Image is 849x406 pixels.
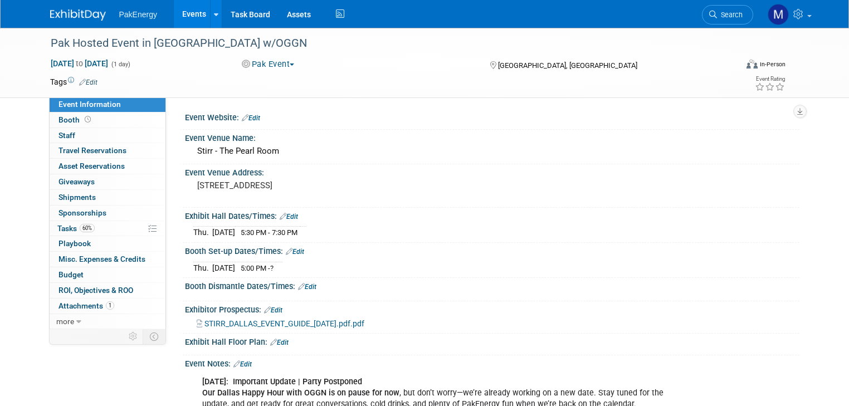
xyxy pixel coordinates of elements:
[50,267,165,282] a: Budget
[119,10,157,19] span: PakEnergy
[212,227,235,238] td: [DATE]
[241,228,297,237] span: 5:30 PM - 7:30 PM
[50,76,97,87] td: Tags
[58,208,106,217] span: Sponsorships
[185,164,799,178] div: Event Venue Address:
[58,286,133,295] span: ROI, Objectives & ROO
[58,270,84,279] span: Budget
[50,128,165,143] a: Staff
[82,115,93,124] span: Booth not reserved yet
[204,319,364,328] span: STIRR_DALLAS_EVENT_GUIDE_[DATE].pdf.pdf
[202,388,399,398] b: Our Dallas Happy Hour with OGGN is on pause for now
[50,143,165,158] a: Travel Reservations
[498,61,637,70] span: [GEOGRAPHIC_DATA], [GEOGRAPHIC_DATA]
[58,193,96,202] span: Shipments
[212,262,235,273] td: [DATE]
[50,97,165,112] a: Event Information
[50,174,165,189] a: Giveaways
[143,329,165,344] td: Toggle Event Tabs
[58,239,91,248] span: Playbook
[298,283,316,291] a: Edit
[185,355,799,370] div: Event Notes:
[58,162,125,170] span: Asset Reservations
[280,213,298,221] a: Edit
[50,159,165,174] a: Asset Reservations
[241,264,274,272] span: 5:00 PM -
[50,283,165,298] a: ROI, Objectives & ROO
[185,243,799,257] div: Booth Set-up Dates/Times:
[233,360,252,368] a: Edit
[50,236,165,251] a: Playbook
[202,377,362,387] b: [DATE]: Important Update | Party Postponed
[50,299,165,314] a: Attachments1
[74,59,85,68] span: to
[185,208,799,222] div: Exhibit Hall Dates/Times:
[124,329,143,344] td: Personalize Event Tab Strip
[677,58,785,75] div: Event Format
[242,114,260,122] a: Edit
[270,339,289,346] a: Edit
[270,264,274,272] span: ?
[80,224,95,232] span: 60%
[185,130,799,144] div: Event Venue Name:
[768,4,789,25] img: Mary Walker
[50,58,109,69] span: [DATE] [DATE]
[47,33,723,53] div: Pak Hosted Event in [GEOGRAPHIC_DATA] w/OGGN
[58,100,121,109] span: Event Information
[185,301,799,316] div: Exhibitor Prospectus:
[759,60,785,69] div: In-Person
[755,76,785,82] div: Event Rating
[50,190,165,205] a: Shipments
[185,109,799,124] div: Event Website:
[58,146,126,155] span: Travel Reservations
[197,319,364,328] a: STIRR_DALLAS_EVENT_GUIDE_[DATE].pdf.pdf
[58,115,93,124] span: Booth
[286,248,304,256] a: Edit
[193,262,212,273] td: Thu.
[702,5,753,25] a: Search
[717,11,743,19] span: Search
[185,334,799,348] div: Exhibit Hall Floor Plan:
[57,224,95,233] span: Tasks
[58,255,145,263] span: Misc. Expenses & Credits
[50,221,165,236] a: Tasks60%
[185,278,799,292] div: Booth Dismantle Dates/Times:
[50,9,106,21] img: ExhibitDay
[110,61,130,68] span: (1 day)
[50,112,165,128] a: Booth
[58,301,114,310] span: Attachments
[50,206,165,221] a: Sponsorships
[197,180,429,190] pre: [STREET_ADDRESS]
[264,306,282,314] a: Edit
[106,301,114,310] span: 1
[746,60,758,69] img: Format-Inperson.png
[238,58,299,70] button: Pak Event
[79,79,97,86] a: Edit
[56,317,74,326] span: more
[50,314,165,329] a: more
[50,252,165,267] a: Misc. Expenses & Credits
[58,177,95,186] span: Giveaways
[193,143,791,160] div: Stirr - The Pearl Room
[193,227,212,238] td: Thu.
[58,131,75,140] span: Staff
